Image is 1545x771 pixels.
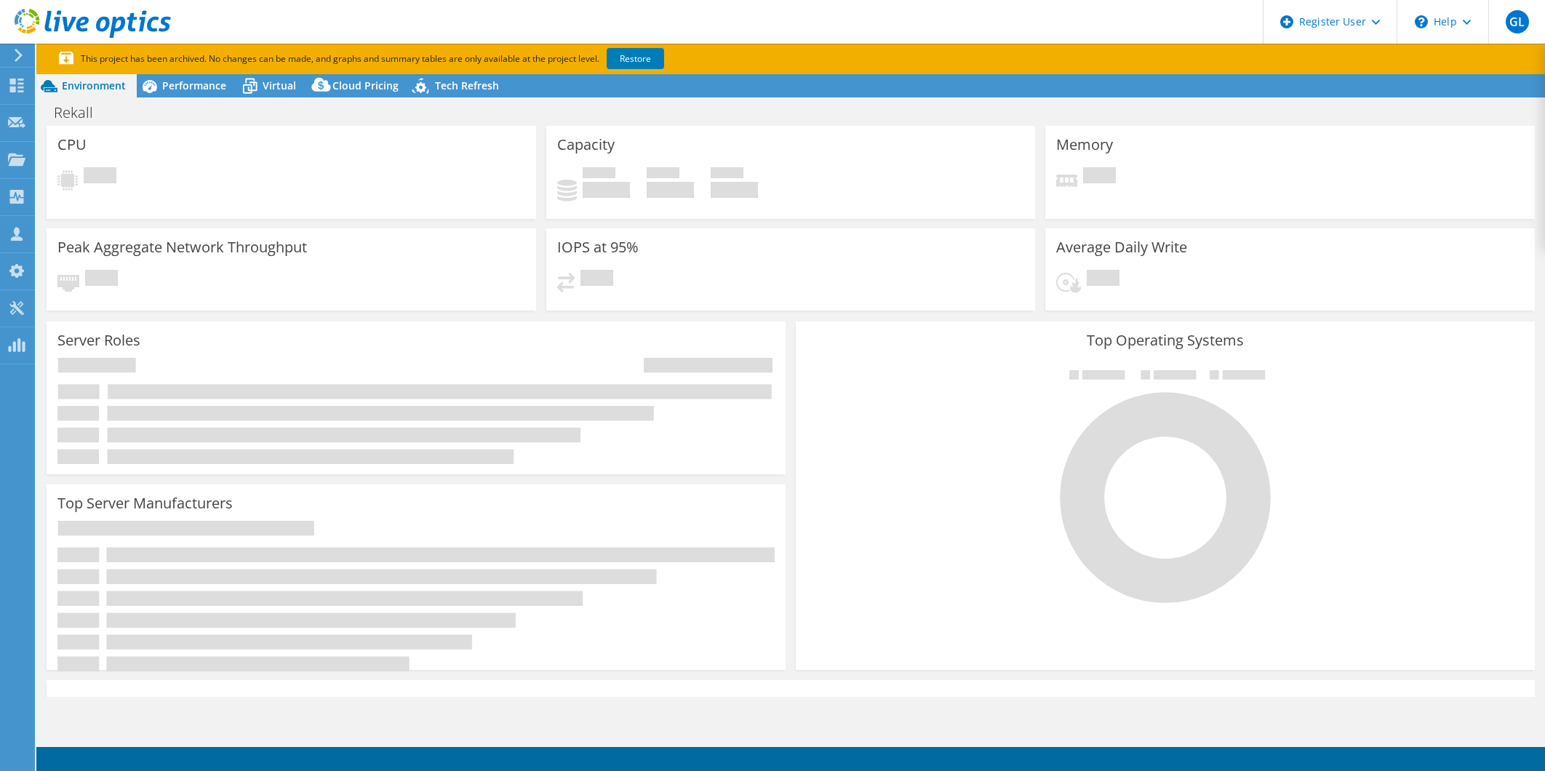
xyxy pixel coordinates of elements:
h3: Memory [1056,137,1113,153]
span: Environment [62,79,126,92]
h3: Average Daily Write [1056,239,1187,255]
span: Tech Refresh [435,79,499,92]
span: Cloud Pricing [332,79,399,92]
span: Free [647,167,679,182]
span: Pending [84,167,116,187]
h1: Rekall [47,105,116,121]
span: Total [711,167,743,182]
h3: IOPS at 95% [557,239,639,255]
h4: 0 GiB [583,182,630,198]
span: Pending [1087,270,1119,289]
h3: Capacity [557,137,615,153]
h3: Top Server Manufacturers [57,495,233,511]
p: This project has been archived. No changes can be made, and graphs and summary tables are only av... [59,51,772,67]
h4: 0 GiB [711,182,758,198]
span: Virtual [263,79,296,92]
span: Pending [1083,167,1116,187]
a: Restore [607,48,664,69]
span: Used [583,167,615,182]
h3: CPU [57,137,87,153]
h3: Peak Aggregate Network Throughput [57,239,307,255]
span: Pending [85,270,118,289]
h3: Top Operating Systems [807,332,1524,348]
svg: \n [1415,15,1428,28]
h4: 0 GiB [647,182,694,198]
span: GL [1506,10,1529,33]
h3: Server Roles [57,332,140,348]
span: Pending [580,270,613,289]
span: Performance [162,79,226,92]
